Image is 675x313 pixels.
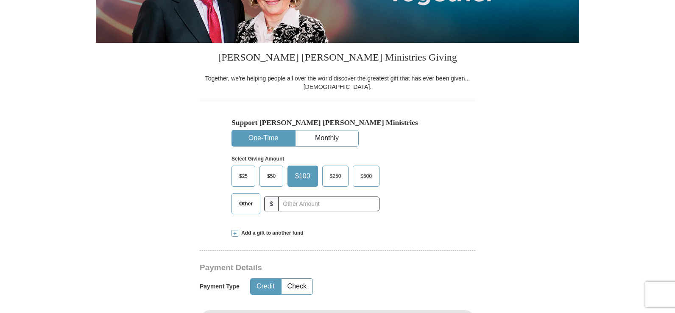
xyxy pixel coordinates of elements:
[238,230,304,237] span: Add a gift to another fund
[235,197,257,210] span: Other
[232,130,295,146] button: One-Time
[235,170,252,183] span: $25
[200,74,475,91] div: Together, we're helping people all over the world discover the greatest gift that has ever been g...
[251,279,281,294] button: Credit
[296,130,358,146] button: Monthly
[356,170,376,183] span: $500
[200,283,240,290] h5: Payment Type
[232,156,284,162] strong: Select Giving Amount
[263,170,280,183] span: $50
[291,170,315,183] span: $100
[282,279,312,294] button: Check
[264,197,279,211] span: $
[232,118,443,127] h5: Support [PERSON_NAME] [PERSON_NAME] Ministries
[200,263,416,273] h3: Payment Details
[200,43,475,74] h3: [PERSON_NAME] [PERSON_NAME] Ministries Giving
[278,197,379,211] input: Other Amount
[326,170,346,183] span: $250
